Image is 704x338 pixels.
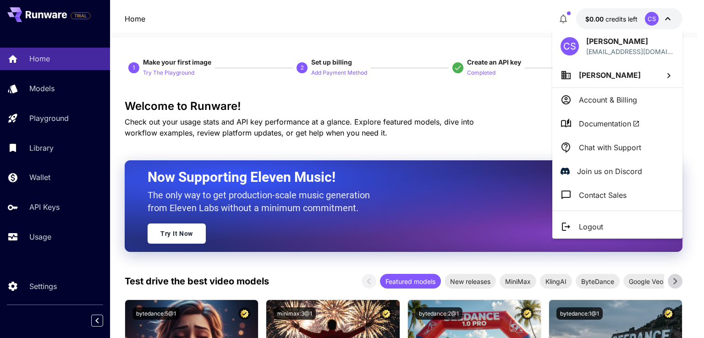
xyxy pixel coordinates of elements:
p: Contact Sales [579,190,627,201]
div: CS [561,37,579,55]
p: Account & Billing [579,94,637,105]
div: fraytam7@gmail.com [586,47,674,56]
p: [PERSON_NAME] [586,36,674,47]
p: Join us on Discord [577,166,642,177]
p: Logout [579,221,603,232]
p: [EMAIL_ADDRESS][DOMAIN_NAME] [586,47,674,56]
span: Documentation [579,118,640,129]
span: [PERSON_NAME] [579,71,641,80]
p: Chat with Support [579,142,641,153]
button: [PERSON_NAME] [552,63,682,87]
